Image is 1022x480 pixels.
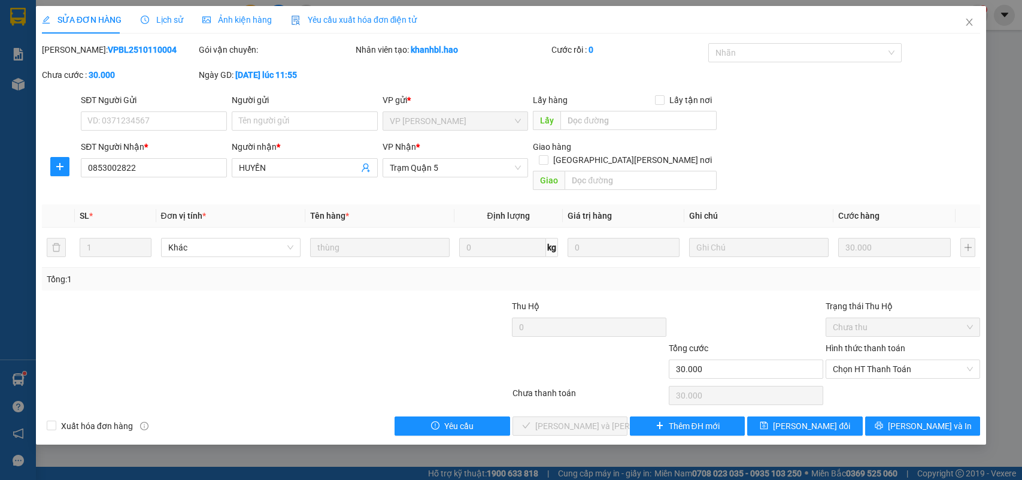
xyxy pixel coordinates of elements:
[51,162,69,171] span: plus
[512,416,627,436] button: check[PERSON_NAME] và [PERSON_NAME] hàng
[50,157,69,176] button: plus
[232,140,378,153] div: Người nhận
[232,93,378,107] div: Người gửi
[42,16,50,24] span: edit
[630,416,745,436] button: plusThêm ĐH mới
[965,17,974,27] span: close
[42,43,196,56] div: [PERSON_NAME]:
[383,93,529,107] div: VP gửi
[310,211,349,221] span: Tên hàng
[42,68,196,81] div: Chưa cước :
[568,211,612,221] span: Giá trị hàng
[291,15,417,25] span: Yêu cầu xuất hóa đơn điện tử
[487,211,530,221] span: Định lượng
[838,238,951,257] input: 0
[533,142,571,152] span: Giao hàng
[395,416,510,436] button: exclamation-circleYêu cầu
[747,416,862,436] button: save[PERSON_NAME] đổi
[760,421,768,431] span: save
[826,300,980,313] div: Trạng thái Thu Hộ
[361,163,371,173] span: user-add
[235,70,297,80] b: [DATE] lúc 11:55
[669,419,720,433] span: Thêm ĐH mới
[826,343,905,353] label: Hình thức thanh toán
[141,16,149,24] span: clock-circle
[108,45,177,55] b: VPBL2510110004
[833,360,973,378] span: Chọn HT Thanh Toán
[199,43,353,56] div: Gói vận chuyển:
[356,43,549,56] div: Nhân viên tạo:
[838,211,880,221] span: Cước hàng
[390,112,521,130] span: VP Bạc Liêu
[888,419,972,433] span: [PERSON_NAME] và In
[42,15,122,25] span: SỬA ĐƠN HÀNG
[684,204,833,228] th: Ghi chú
[383,142,416,152] span: VP Nhận
[431,421,439,431] span: exclamation-circle
[656,421,664,431] span: plus
[875,421,883,431] span: printer
[512,301,539,311] span: Thu Hộ
[565,171,717,190] input: Dọc đường
[546,238,558,257] span: kg
[669,343,708,353] span: Tổng cước
[81,140,227,153] div: SĐT Người Nhận
[168,239,293,256] span: Khác
[140,422,148,430] span: info-circle
[551,43,706,56] div: Cước rồi :
[773,419,850,433] span: [PERSON_NAME] đổi
[511,387,668,407] div: Chưa thanh toán
[81,93,227,107] div: SĐT Người Gửi
[390,159,521,177] span: Trạm Quận 5
[568,238,680,257] input: 0
[548,153,717,167] span: [GEOGRAPHIC_DATA][PERSON_NAME] nơi
[411,45,458,55] b: khanhbl.hao
[533,111,560,130] span: Lấy
[80,211,89,221] span: SL
[89,70,115,80] b: 30.000
[141,15,183,25] span: Lịch sử
[56,419,138,433] span: Xuất hóa đơn hàng
[310,238,450,257] input: VD: Bàn, Ghế
[533,95,568,105] span: Lấy hàng
[161,211,206,221] span: Đơn vị tính
[833,318,973,336] span: Chưa thu
[47,238,66,257] button: delete
[665,93,717,107] span: Lấy tận nơi
[960,238,975,257] button: plus
[589,45,593,55] b: 0
[689,238,829,257] input: Ghi Chú
[47,273,395,286] div: Tổng: 1
[953,6,986,40] button: Close
[560,111,717,130] input: Dọc đường
[444,419,474,433] span: Yêu cầu
[865,416,980,436] button: printer[PERSON_NAME] và In
[202,15,272,25] span: Ảnh kiện hàng
[533,171,565,190] span: Giao
[202,16,211,24] span: picture
[199,68,353,81] div: Ngày GD:
[291,16,301,25] img: icon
